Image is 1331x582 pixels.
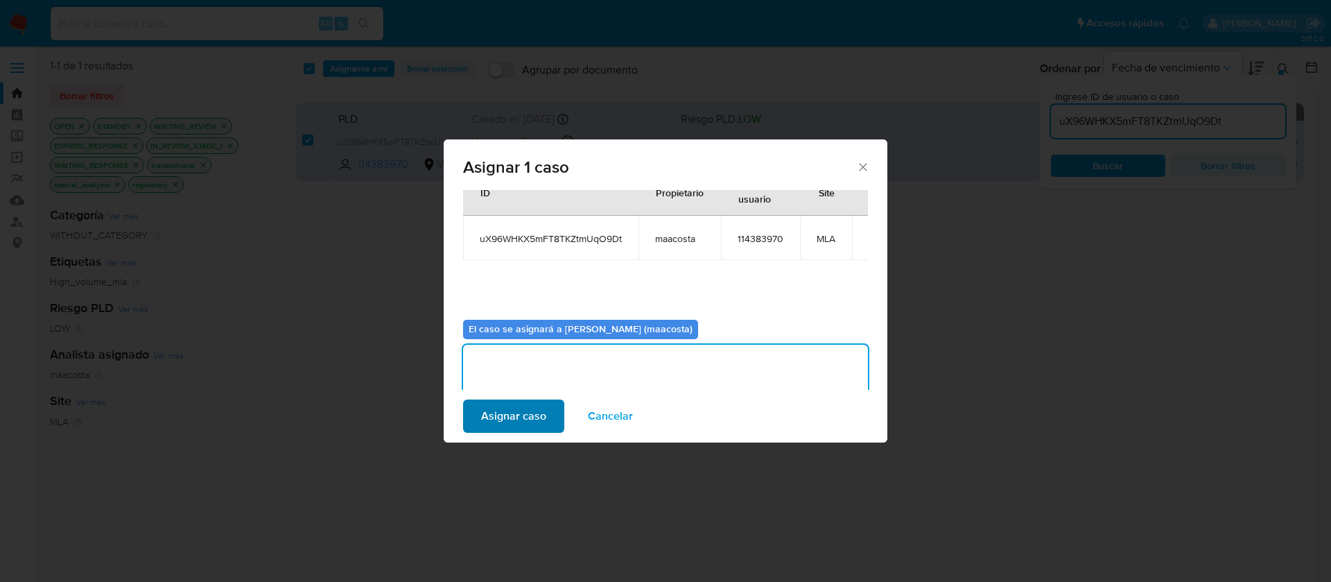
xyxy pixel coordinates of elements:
b: El caso se asignará a [PERSON_NAME] (maacosta) [469,322,693,336]
span: Asignar caso [481,401,546,431]
button: Asignar caso [463,400,564,433]
span: uX96WHKX5mFT8TKZtmUqO9Dt [480,232,622,245]
button: Cancelar [570,400,651,433]
div: assign-modal [444,139,887,443]
span: Asignar 1 caso [463,159,856,176]
div: Propietario [639,176,720,209]
div: ID [464,176,507,209]
span: maacosta [655,232,704,245]
div: Site [802,176,851,209]
span: Cancelar [588,401,633,431]
span: MLA [817,232,835,245]
span: 114383970 [738,232,783,245]
button: Cerrar ventana [856,160,869,173]
div: ID de usuario [722,169,799,215]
